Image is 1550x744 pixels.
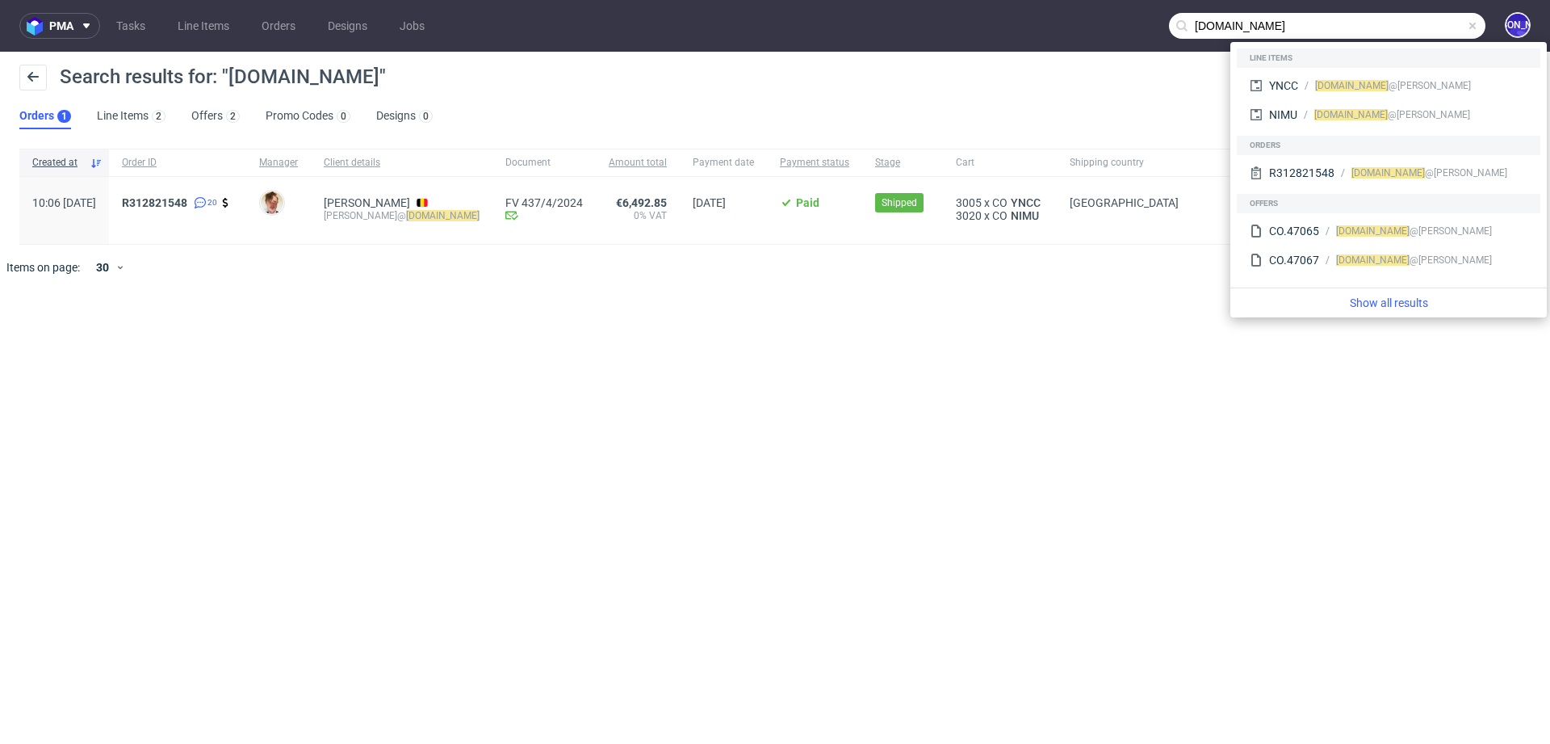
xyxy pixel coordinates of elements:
[324,196,410,209] a: [PERSON_NAME]
[796,196,819,209] span: Paid
[376,103,433,129] a: Designs0
[32,156,83,170] span: Created at
[1314,109,1388,120] span: [DOMAIN_NAME]
[107,13,155,39] a: Tasks
[191,103,240,129] a: Offers2
[168,13,239,39] a: Line Items
[6,259,80,275] span: Items on page:
[324,209,480,222] div: [PERSON_NAME]@
[1336,224,1492,238] div: [PERSON_NAME]@
[1269,223,1319,239] div: CO.47065
[97,103,165,129] a: Line Items2
[122,196,187,209] span: R312821548
[266,103,350,129] a: Promo Codes0
[1269,165,1334,181] div: R312821548
[19,13,100,39] button: pma
[60,65,386,88] span: Search results for: "[DOMAIN_NAME]"
[616,196,667,209] span: €6,492.85
[191,196,217,209] a: 20
[1237,295,1540,311] a: Show all results
[406,210,480,221] mark: [DOMAIN_NAME]
[609,209,667,222] span: 0% VAT
[956,209,982,222] span: 3020
[780,156,849,170] span: Payment status
[61,111,67,122] div: 1
[882,195,917,210] span: Shipped
[1007,196,1044,209] a: YNCC
[423,111,429,122] div: 0
[992,209,1007,222] span: CO
[86,256,115,279] div: 30
[1237,194,1540,213] div: Offers
[230,111,236,122] div: 2
[1506,14,1529,36] figcaption: [PERSON_NAME]
[1237,48,1540,68] div: Line items
[1336,254,1410,266] span: [DOMAIN_NAME]
[1336,225,1410,237] span: [DOMAIN_NAME]
[32,196,96,209] span: 10:06 [DATE]
[875,156,930,170] span: Stage
[19,103,71,129] a: Orders1
[992,196,1007,209] span: CO
[1269,78,1298,94] div: YNCC
[207,196,217,209] span: 20
[505,196,583,209] a: FV 437/4/2024
[341,111,346,122] div: 0
[318,13,377,39] a: Designs
[156,111,161,122] div: 2
[956,209,1044,222] div: x
[1351,167,1425,179] span: [DOMAIN_NAME]
[609,156,667,170] span: Amount total
[693,196,726,209] span: [DATE]
[693,156,754,170] span: Payment date
[1070,156,1179,170] span: Shipping country
[390,13,434,39] a: Jobs
[122,156,233,170] span: Order ID
[1007,209,1042,222] a: NIMU
[1315,78,1471,93] div: [PERSON_NAME]@
[1269,107,1297,123] div: NIMU
[1351,166,1507,180] div: [PERSON_NAME]@
[324,156,480,170] span: Client details
[1269,252,1319,268] div: CO.47067
[956,196,982,209] span: 3005
[27,17,49,36] img: logo
[1237,136,1540,155] div: Orders
[1315,80,1389,91] span: [DOMAIN_NAME]
[49,20,73,32] span: pma
[505,156,583,170] span: Document
[1314,107,1470,122] div: [PERSON_NAME]@
[122,196,191,209] a: R312821548
[956,156,1044,170] span: Cart
[1336,253,1492,267] div: [PERSON_NAME]@
[252,13,305,39] a: Orders
[1070,196,1179,209] span: [GEOGRAPHIC_DATA]
[261,191,283,214] img: Bartosz Ossowski
[956,196,1044,209] div: x
[259,156,298,170] span: Manager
